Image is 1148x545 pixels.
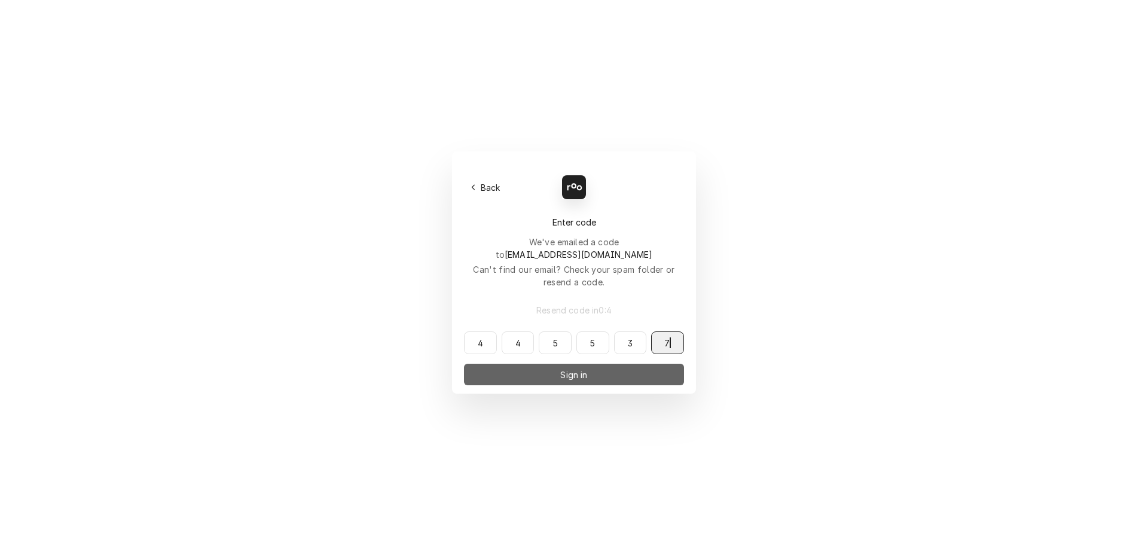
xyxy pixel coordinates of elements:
[464,364,684,385] button: Sign in
[505,249,652,260] span: [EMAIL_ADDRESS][DOMAIN_NAME]
[478,181,503,194] span: Back
[464,216,684,229] div: Enter code
[464,299,684,321] button: Resend code in0:4
[496,249,653,260] span: to
[464,263,684,288] div: Can't find our email? Check your spam folder or resend a code.
[464,179,508,196] button: Back
[534,304,614,316] span: Resend code in 0 : 4
[558,369,590,381] span: Sign in
[464,236,684,261] div: We've emailed a code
